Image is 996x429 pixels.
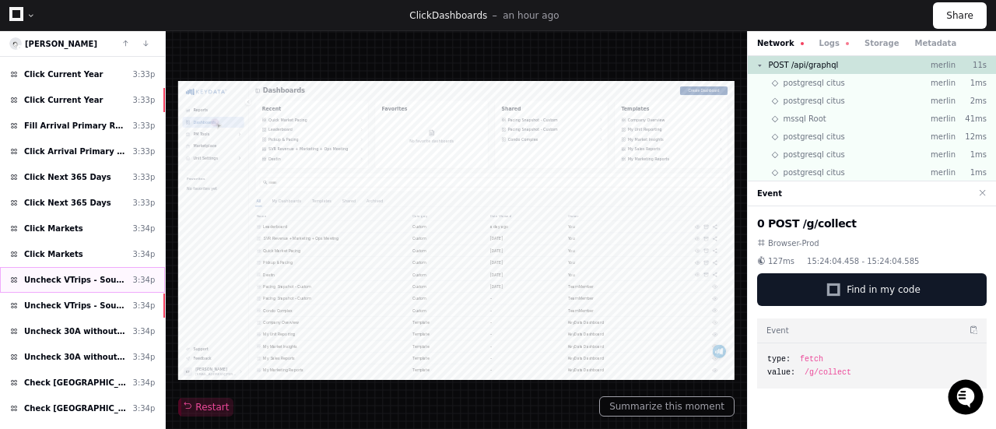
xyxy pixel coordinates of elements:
button: Event [757,188,782,199]
span: Click Markets [24,223,83,234]
span: type: [767,353,791,365]
button: Share [933,2,987,29]
p: 1ms [956,77,987,89]
h1: Dashboards [243,16,363,40]
span: postgresql citus [784,167,845,178]
span: Uncheck VTrips - Southern Vacation Rentals [24,274,127,286]
div: 3:33p [133,197,156,209]
span: Uncheck 30A without WaterColor [24,325,127,337]
p: merlin [912,131,956,142]
a: Marketplace [12,171,189,202]
span: Pickup & Pacing [259,160,345,175]
div: 3:34p [133,274,156,286]
span: Leaderboard [259,132,328,147]
h2: Recent [234,69,295,91]
h2: Favorites [577,69,657,91]
a: Quick Market Pacing [234,97,532,125]
div: We're available if you need us! [53,132,197,144]
span: mssql Root [784,113,826,125]
span: Uncheck VTrips - Southern Vacation Rentals [24,300,127,311]
span: Dashboards [432,10,487,21]
p: 1ms [956,167,987,178]
div: 3:34p [133,300,156,311]
button: Start new chat [265,121,283,139]
span: PM Tools [44,145,89,160]
span: Uncheck 30A without WaterColor [24,351,127,363]
a: Dashboards [12,103,189,134]
p: 12ms [956,131,987,142]
p: 1ms [956,149,987,160]
a: Powered byPylon [110,163,188,175]
span: Check [GEOGRAPHIC_DATA][US_STATE] [24,377,127,389]
span: Click Current Year [24,69,103,80]
a: Leaderboard [234,125,532,153]
button: My Dashboards [265,330,356,360]
div: 3:34p [133,351,156,363]
p: merlin [912,77,956,89]
span: Click Arrival Primary Range [24,146,127,157]
span: POST /api/graphql [768,59,838,71]
div: No favorites yet [6,294,195,322]
p: 2ms [956,95,987,107]
span: fetch [800,353,823,365]
p: merlin [912,113,956,125]
button: Storage [864,37,899,49]
span: value: [767,367,795,378]
h3: Event [766,325,789,336]
img: KD-Logo3.png [4,4,35,35]
span: Marketplace [44,179,110,195]
div: 3:34p [133,377,156,389]
button: Collapse sidebar [191,50,211,70]
button: Restart [178,398,233,417]
a: SVR Revenue + Marketing + Ops Meeting [234,181,532,209]
button: Find in my code [757,273,987,306]
div: 3:33p [133,94,156,106]
div: 3:34p [133,248,156,260]
span: No favorite dashboards [663,164,790,180]
div: 3:33p [133,69,156,80]
p: an hour ago [503,9,559,22]
p: merlin [912,167,956,178]
span: Check [GEOGRAPHIC_DATA][US_STATE] [24,403,127,414]
div: 3:34p [133,403,156,414]
span: postgresql citus [784,149,845,160]
button: Templates [381,330,442,360]
img: PlayerZero [16,16,47,47]
span: Quick Market Pacing [259,104,370,119]
span: Click Markets [24,248,83,260]
p: merlin [912,59,956,71]
a: Reports [12,69,189,100]
a: Pickup & Pacing [234,153,532,181]
a: Destin [234,209,532,237]
div: 3:33p [133,146,156,157]
a: [PERSON_NAME] [25,40,97,48]
div: 3:33p [133,120,156,132]
p: merlin [912,149,956,160]
button: Shared [468,330,512,360]
h2: Shared [921,69,983,91]
div: Favorites [6,262,195,294]
span: Category [672,381,880,392]
div: 3:33p [133,171,156,183]
h2: 0 POST /g/collect [757,216,987,231]
button: Archived [537,330,591,360]
iframe: Open customer support [946,378,988,420]
span: Click Current Year [24,94,103,106]
span: Destin [259,216,294,231]
span: Restart [183,401,229,413]
span: search [244,284,256,297]
span: Browser-Prod [768,237,819,249]
div: 3:34p [133,325,156,337]
span: postgresql citus [784,95,845,107]
span: Reports [44,76,86,92]
span: Find in my code [847,283,921,296]
p: 41ms [956,113,987,125]
p: 11s [956,59,987,71]
div: 3:34p [133,223,156,234]
span: /g/collect [805,367,851,378]
span: Click [409,10,432,21]
span: SVR Revenue + Marketing + Ops Meeting [259,188,487,203]
div: Start new chat [53,116,255,132]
